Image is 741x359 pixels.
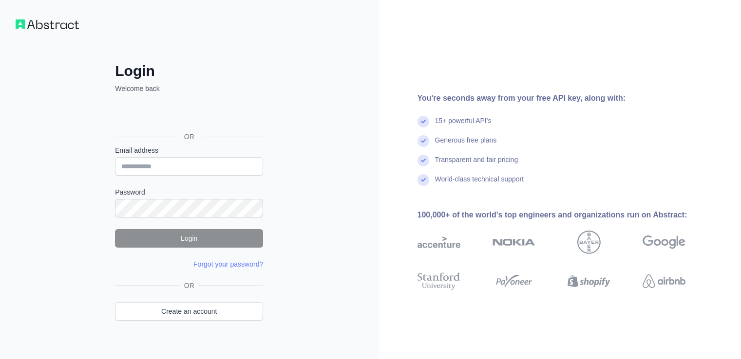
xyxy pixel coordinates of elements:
div: Generous free plans [435,135,497,155]
img: check mark [418,174,429,186]
div: You're seconds away from your free API key, along with: [418,92,717,104]
img: check mark [418,116,429,127]
img: stanford university [418,270,460,292]
a: Forgot your password? [193,260,263,268]
div: World-class technical support [435,174,524,194]
p: Welcome back [115,84,263,93]
img: check mark [418,155,429,166]
div: 15+ powerful API's [435,116,492,135]
span: OR [180,281,198,290]
div: 100,000+ of the world's top engineers and organizations run on Abstract: [418,209,717,221]
img: shopify [568,270,610,292]
label: Email address [115,145,263,155]
span: OR [176,132,202,142]
img: bayer [577,231,601,254]
img: nokia [493,231,535,254]
a: Create an account [115,302,263,321]
button: Login [115,229,263,248]
img: google [643,231,685,254]
label: Password [115,187,263,197]
img: payoneer [493,270,535,292]
img: Workflow [16,19,79,29]
div: Transparent and fair pricing [435,155,518,174]
img: accenture [418,231,460,254]
img: check mark [418,135,429,147]
iframe: Sign in with Google Button [110,104,266,126]
img: airbnb [643,270,685,292]
h2: Login [115,62,263,80]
